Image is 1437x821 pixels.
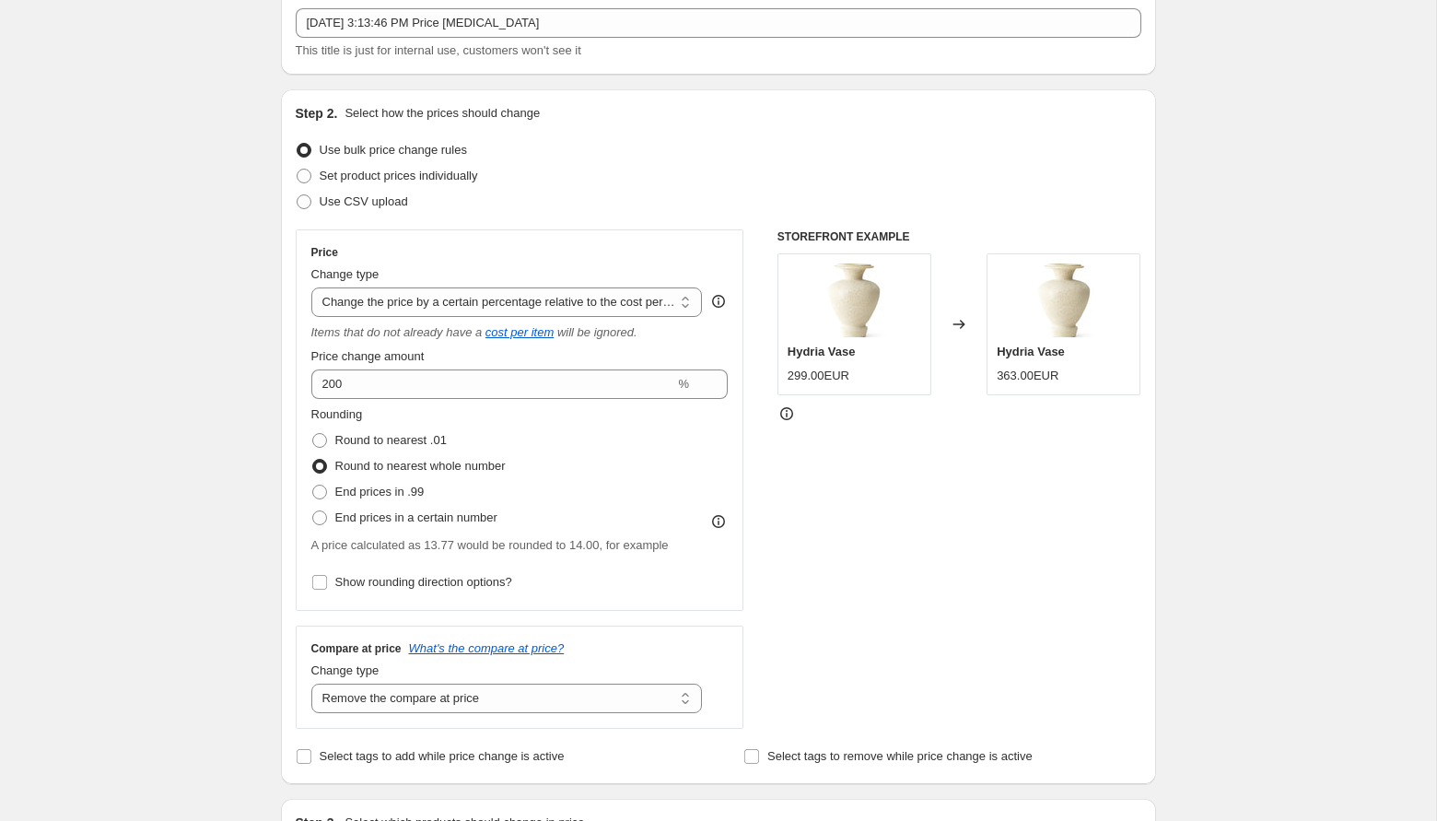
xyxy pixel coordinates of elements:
[788,369,849,382] span: 299.00EUR
[335,575,512,589] span: Show rounding direction options?
[311,641,402,656] h3: Compare at price
[311,369,675,399] input: 50
[409,641,565,655] button: What's the compare at price?
[296,43,581,57] span: This title is just for internal use, customers won't see it
[296,104,338,123] h2: Step 2.
[320,169,478,182] span: Set product prices individually
[335,510,497,524] span: End prices in a certain number
[320,749,565,763] span: Select tags to add while price change is active
[817,264,891,337] img: Hydria_Vase_80x.webp
[485,325,554,339] a: cost per item
[345,104,540,123] p: Select how the prices should change
[335,485,425,498] span: End prices in .99
[997,345,1065,358] span: Hydria Vase
[311,325,483,339] i: Items that do not already have a
[320,194,408,208] span: Use CSV upload
[311,245,338,260] h3: Price
[311,267,380,281] span: Change type
[311,538,669,552] span: A price calculated as 13.77 would be rounded to 14.00, for example
[777,229,1141,244] h6: STOREFRONT EXAMPLE
[320,143,467,157] span: Use bulk price change rules
[296,8,1141,38] input: 30% off holiday sale
[311,663,380,677] span: Change type
[997,369,1058,382] span: 363.00EUR
[767,749,1033,763] span: Select tags to remove while price change is active
[311,349,425,363] span: Price change amount
[709,292,728,311] div: help
[335,433,447,447] span: Round to nearest .01
[788,345,856,358] span: Hydria Vase
[1027,264,1101,337] img: Hydria_Vase_80x.webp
[335,459,506,473] span: Round to nearest whole number
[557,325,637,339] i: will be ignored.
[678,377,689,391] span: %
[311,407,363,421] span: Rounding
